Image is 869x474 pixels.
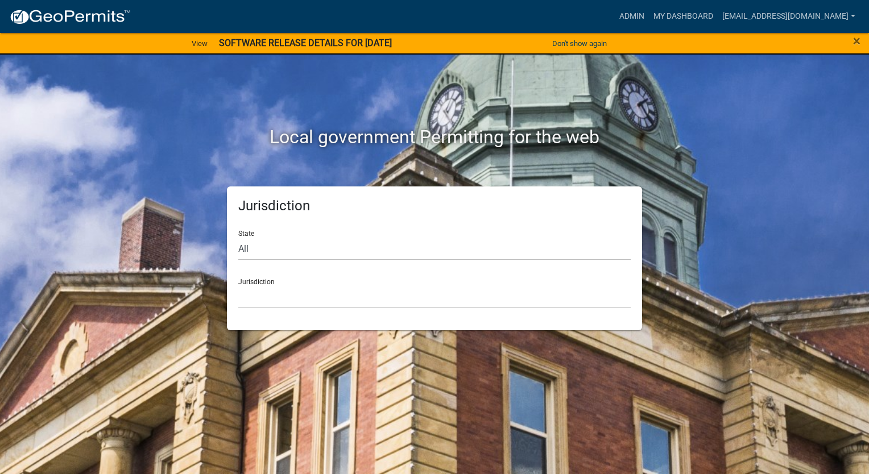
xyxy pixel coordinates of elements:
span: × [853,33,860,49]
button: Close [853,34,860,48]
a: [EMAIL_ADDRESS][DOMAIN_NAME] [718,6,860,27]
h5: Jurisdiction [238,198,631,214]
h2: Local government Permitting for the web [119,126,750,148]
a: Admin [615,6,649,27]
a: View [187,34,212,53]
a: My Dashboard [649,6,718,27]
button: Don't show again [548,34,611,53]
strong: SOFTWARE RELEASE DETAILS FOR [DATE] [219,38,392,48]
